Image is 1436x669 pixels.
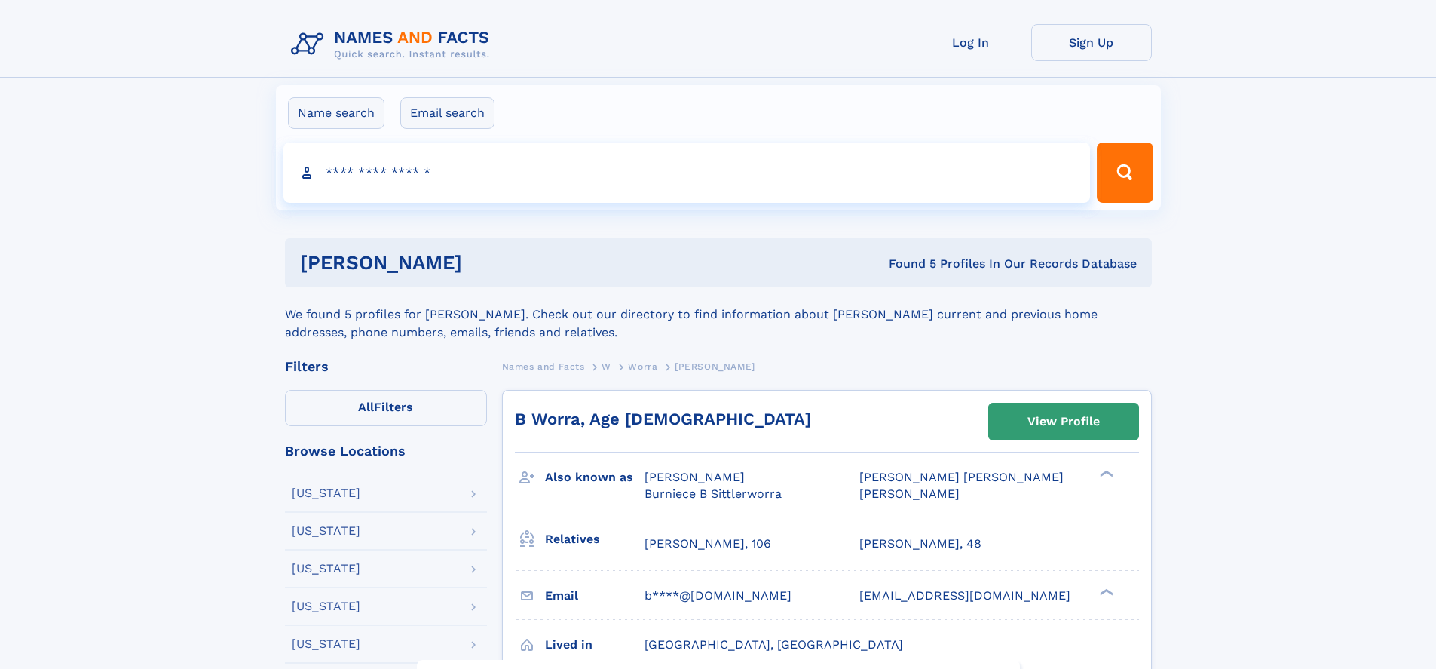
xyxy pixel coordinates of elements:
[628,357,657,376] a: Worra
[545,465,645,490] h3: Also known as
[859,536,981,552] a: [PERSON_NAME], 48
[300,253,675,272] h1: [PERSON_NAME]
[285,360,487,373] div: Filters
[628,361,657,372] span: Worra
[285,287,1152,342] div: We found 5 profiles for [PERSON_NAME]. Check out our directory to find information about [PERSON_...
[288,97,384,129] label: Name search
[859,470,1064,484] span: [PERSON_NAME] [PERSON_NAME]
[675,256,1137,272] div: Found 5 Profiles In Our Records Database
[602,361,611,372] span: W
[292,563,360,575] div: [US_STATE]
[1096,587,1114,597] div: ❯
[292,487,360,499] div: [US_STATE]
[285,444,487,458] div: Browse Locations
[292,638,360,650] div: [US_STATE]
[645,637,903,652] span: [GEOGRAPHIC_DATA], [GEOGRAPHIC_DATA]
[545,632,645,658] h3: Lived in
[989,404,1138,440] a: View Profile
[645,470,745,484] span: [PERSON_NAME]
[1097,143,1153,203] button: Search Button
[645,536,771,552] a: [PERSON_NAME], 106
[545,526,645,552] h3: Relatives
[292,600,360,612] div: [US_STATE]
[292,525,360,537] div: [US_STATE]
[859,588,1070,603] span: [EMAIL_ADDRESS][DOMAIN_NAME]
[675,361,755,372] span: [PERSON_NAME]
[1027,404,1100,439] div: View Profile
[545,583,645,609] h3: Email
[911,24,1031,61] a: Log In
[859,486,960,501] span: [PERSON_NAME]
[515,410,811,428] a: B Worra, Age [DEMOGRAPHIC_DATA]
[1031,24,1152,61] a: Sign Up
[358,400,374,414] span: All
[645,486,782,501] span: Burniece B Sittlerworra
[602,357,611,376] a: W
[285,390,487,426] label: Filters
[1096,469,1114,479] div: ❯
[400,97,494,129] label: Email search
[283,143,1091,203] input: search input
[285,24,502,65] img: Logo Names and Facts
[502,357,585,376] a: Names and Facts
